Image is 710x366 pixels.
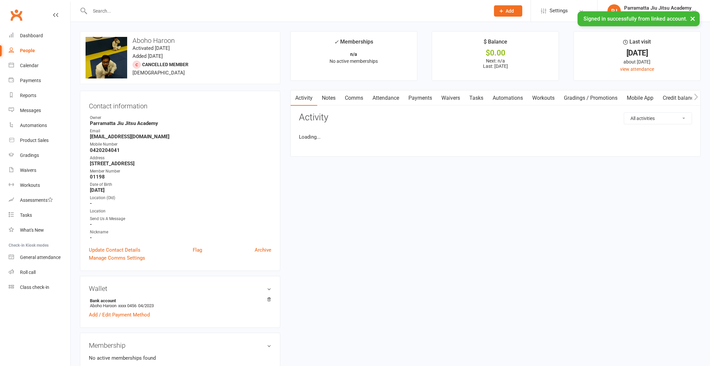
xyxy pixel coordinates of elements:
div: Tasks [20,212,32,218]
a: Automations [9,118,70,133]
div: Address [90,155,271,161]
div: Messages [20,108,41,113]
h3: Aboho Haroon [86,37,275,44]
strong: - [90,200,271,206]
a: Manage Comms Settings [89,254,145,262]
time: Added [DATE] [132,53,163,59]
li: Aboho Haroon [89,297,271,309]
div: Parramatta Jiu Jitsu Academy [624,11,691,17]
strong: [EMAIL_ADDRESS][DOMAIN_NAME] [90,134,271,140]
div: Date of Birth [90,182,271,188]
li: Loading... [299,133,692,141]
a: Waivers [9,163,70,178]
div: Automations [20,123,47,128]
a: Update Contact Details [89,246,140,254]
span: 04/2023 [138,303,154,308]
i: ✓ [334,39,339,45]
a: Dashboard [9,28,70,43]
div: $0.00 [438,50,553,57]
div: Nickname [90,229,271,235]
div: about [DATE] [580,58,694,65]
div: General attendance [20,255,61,260]
div: $ Balance [484,38,507,50]
div: Workouts [20,183,40,188]
a: General attendance kiosk mode [9,250,70,265]
a: Activity [291,90,317,106]
div: Send Us A Message [90,216,271,222]
a: Add / Edit Payment Method [89,311,150,319]
strong: 01198 [90,174,271,180]
h3: Wallet [89,285,271,292]
span: No active memberships [330,59,378,64]
h3: Contact information [89,100,271,110]
span: [DEMOGRAPHIC_DATA] [132,70,185,76]
div: Member Number [90,168,271,175]
span: Cancelled member [142,62,188,67]
a: Notes [317,90,340,106]
div: PJ [607,4,621,18]
div: People [20,48,35,53]
div: Gradings [20,153,39,158]
span: xxxx 0456 [118,303,136,308]
strong: - [90,235,271,241]
a: Flag [193,246,202,254]
button: Add [494,5,522,17]
h3: Activity [299,112,692,123]
a: Attendance [368,90,404,106]
input: Search... [88,6,485,16]
div: Owner [90,115,271,121]
a: Payments [404,90,437,106]
strong: [DATE] [90,187,271,193]
strong: - [90,221,271,227]
div: [DATE] [580,50,694,57]
a: Workouts [9,178,70,193]
strong: [STREET_ADDRESS] [90,161,271,167]
div: Mobile Number [90,141,271,148]
a: Calendar [9,58,70,73]
div: Parramatta Jiu Jitsu Academy [624,5,691,11]
img: image1498550148.png [86,37,127,92]
button: × [687,11,699,26]
a: Roll call [9,265,70,280]
a: Tasks [465,90,488,106]
time: Activated [DATE] [132,45,170,51]
div: Last visit [623,38,651,50]
div: Reports [20,93,36,98]
a: Product Sales [9,133,70,148]
strong: n/a [350,52,357,57]
a: Reports [9,88,70,103]
p: No active memberships found [89,354,271,362]
a: Workouts [528,90,559,106]
p: Next: n/a Last: [DATE] [438,58,553,69]
a: Archive [255,246,271,254]
div: Waivers [20,168,36,173]
strong: Bank account [90,298,268,303]
a: Gradings / Promotions [559,90,622,106]
div: Memberships [334,38,373,50]
div: Dashboard [20,33,43,38]
div: Email [90,128,271,134]
a: Class kiosk mode [9,280,70,295]
span: Settings [550,3,568,18]
div: What's New [20,227,44,233]
a: Credit balance [658,90,701,106]
strong: Parramatta Jiu Jitsu Academy [90,120,271,126]
a: Gradings [9,148,70,163]
div: Calendar [20,63,39,68]
div: Location (Old) [90,195,271,201]
a: What's New [9,223,70,238]
div: Roll call [20,270,36,275]
div: Product Sales [20,138,49,143]
div: Assessments [20,197,53,203]
a: Assessments [9,193,70,208]
strong: 0420204041 [90,147,271,153]
span: Signed in successfully from linked account. [584,16,687,22]
a: Messages [9,103,70,118]
a: Waivers [437,90,465,106]
a: Automations [488,90,528,106]
a: view attendance [620,66,654,72]
div: Location [90,208,271,214]
a: Mobile App [622,90,658,106]
a: Payments [9,73,70,88]
a: Tasks [9,208,70,223]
